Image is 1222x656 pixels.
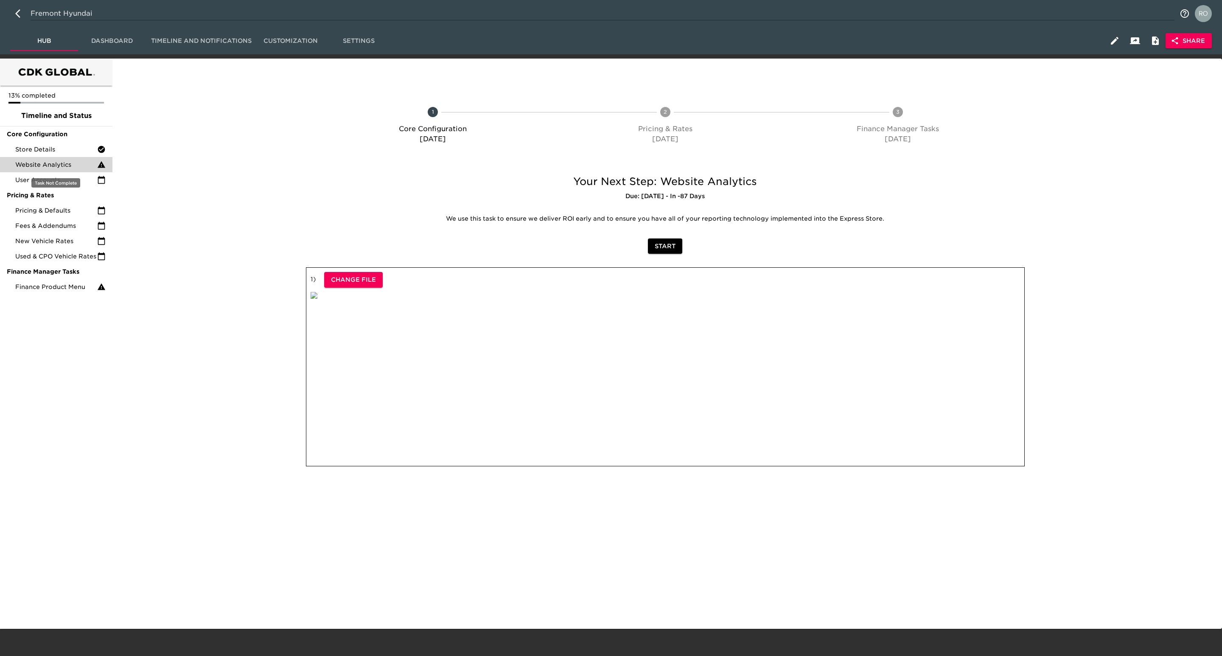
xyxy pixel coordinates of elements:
span: Timeline and Status [7,111,106,121]
text: 2 [664,109,667,115]
button: Internal Notes and Comments [1145,31,1166,51]
button: Edit Hub [1104,31,1125,51]
span: Customization [262,36,320,46]
span: Used & CPO Vehicle Rates [15,252,97,261]
span: New Vehicle Rates [15,237,97,245]
span: Fees & Addendums [15,221,97,230]
text: 1 [432,109,434,115]
span: Settings [330,36,387,46]
span: Pricing & Rates [7,191,106,199]
p: [DATE] [785,134,1011,144]
button: notifications [1174,3,1195,24]
span: Timeline and Notifications [151,36,252,46]
span: Pricing & Defaults [15,206,97,215]
span: Hub [15,36,73,46]
button: Share [1166,33,1212,49]
img: Profile [1195,5,1212,22]
span: User Accounts [15,176,97,184]
text: 3 [896,109,900,115]
p: We use this task to ensure we deliver ROI early and to ensure you have all of your reporting tech... [312,215,1018,223]
span: Website Analytics [15,160,97,169]
div: 1 ) [306,267,1024,466]
button: Change File [324,272,383,288]
img: qkibX1zbU72zw90W6Gan%2FTemplates%2FRjS7uaFIXtg43HUzxvoG%2F3e51d9d6-1114-4229-a5bf-f5ca567b6beb.jpg [311,292,317,299]
span: Core Configuration [7,130,106,138]
p: 13% completed [8,91,104,100]
span: Finance Product Menu [15,283,97,291]
button: Client View [1125,31,1145,51]
p: Pricing & Rates [552,124,778,134]
h6: Due: [DATE] - In -87 Days [306,192,1024,201]
span: Dashboard [83,36,141,46]
span: Change File [331,275,376,285]
button: Start [648,238,682,254]
p: Finance Manager Tasks [785,124,1011,134]
span: Share [1172,36,1205,46]
p: [DATE] [552,134,778,144]
span: Start [655,241,675,252]
p: Core Configuration [320,124,545,134]
span: Finance Manager Tasks [7,267,106,276]
p: [DATE] [320,134,545,144]
h5: Your Next Step: Website Analytics [306,175,1024,188]
span: Store Details [15,145,97,154]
